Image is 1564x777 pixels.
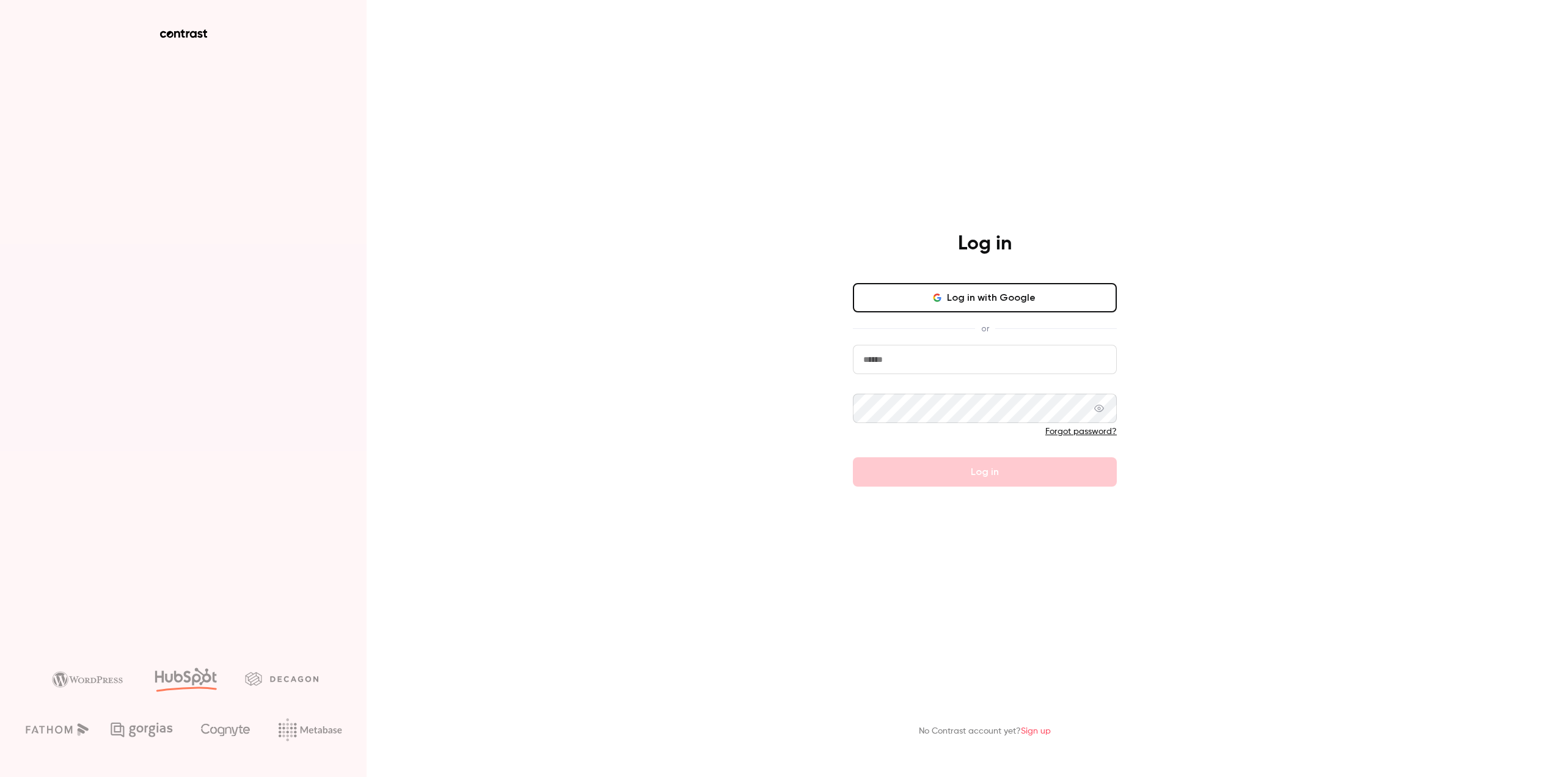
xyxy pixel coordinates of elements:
p: No Contrast account yet? [919,725,1051,738]
img: decagon [245,672,318,685]
span: or [975,322,995,335]
a: Sign up [1021,727,1051,735]
h4: Log in [958,232,1012,256]
a: Forgot password? [1045,427,1117,436]
button: Log in with Google [853,283,1117,312]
